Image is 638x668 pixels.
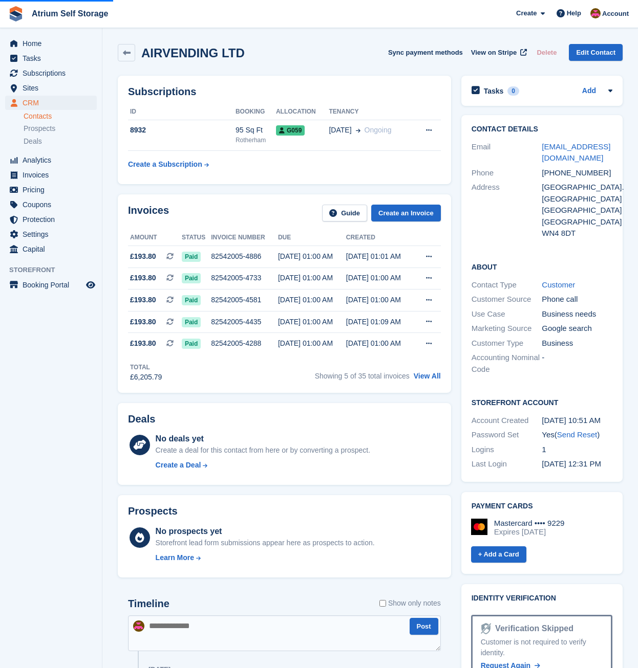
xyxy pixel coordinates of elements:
[542,142,610,163] a: [EMAIL_ADDRESS][DOMAIN_NAME]
[156,525,375,538] div: No prospects yet
[23,36,84,51] span: Home
[128,125,236,136] div: 8932
[481,623,491,634] img: Identity Verification Ready
[542,216,612,228] div: [GEOGRAPHIC_DATA]
[346,317,414,327] div: [DATE] 01:09 AM
[182,317,201,327] span: Paid
[472,444,542,456] div: Logins
[346,230,414,246] th: Created
[472,429,542,441] div: Password Set
[23,81,84,95] span: Sites
[346,295,414,305] div: [DATE] 01:00 AM
[23,212,84,227] span: Protection
[278,230,346,246] th: Due
[23,51,84,65] span: Tasks
[472,308,542,320] div: Use Case
[5,242,97,256] a: menu
[23,168,84,182] span: Invoices
[156,552,194,563] div: Learn More
[472,338,542,349] div: Customer Type
[472,279,542,291] div: Contact Type
[128,86,441,98] h2: Subscriptions
[5,96,97,110] a: menu
[472,502,612,510] h2: Payment cards
[128,505,178,517] h2: Prospects
[472,594,612,603] h2: Identity verification
[24,136,97,147] a: Deals
[128,159,202,170] div: Create a Subscription
[128,413,155,425] h2: Deals
[278,338,346,349] div: [DATE] 01:00 AM
[542,280,575,289] a: Customer
[236,125,276,136] div: 95 Sq Ft
[278,295,346,305] div: [DATE] 01:00 AM
[5,153,97,167] a: menu
[388,44,463,61] button: Sync payment methods
[24,137,42,146] span: Deals
[130,363,162,372] div: Total
[542,444,612,456] div: 1
[371,205,441,221] a: Create an Invoice
[278,273,346,283] div: [DATE] 01:00 AM
[569,44,623,61] a: Edit Contact
[128,104,236,120] th: ID
[156,552,375,563] a: Learn More
[24,112,97,121] a: Contacts
[329,104,412,120] th: Tenancy
[379,598,441,609] label: Show only notes
[182,230,211,246] th: Status
[346,273,414,283] div: [DATE] 01:00 AM
[211,273,278,283] div: 82542005-4733
[5,36,97,51] a: menu
[5,197,97,212] a: menu
[211,317,278,327] div: 82542005-4435
[28,5,112,22] a: Atrium Self Storage
[484,86,504,96] h2: Tasks
[542,429,612,441] div: Yes
[590,8,601,18] img: Mark Rhodes
[130,251,156,262] span: £193.80
[24,123,97,134] a: Prospects
[182,339,201,349] span: Paid
[542,167,612,179] div: [PHONE_NUMBER]
[542,228,612,239] div: WN4 8DT
[494,519,565,528] div: Mastercard •••• 9229
[507,86,519,96] div: 0
[472,125,612,133] h2: Contact Details
[472,352,542,375] div: Accounting Nominal Code
[128,155,209,174] a: Create a Subscription
[278,251,346,262] div: [DATE] 01:00 AM
[130,338,156,349] span: £193.80
[5,278,97,292] a: menu
[130,295,156,305] span: £193.80
[23,153,84,167] span: Analytics
[542,294,612,305] div: Phone call
[211,338,278,349] div: 82542005-4288
[156,460,370,471] a: Create a Deal
[141,46,245,60] h2: AIRVENDING LTD
[346,251,414,262] div: [DATE] 01:01 AM
[542,205,612,216] div: [GEOGRAPHIC_DATA]
[23,278,84,292] span: Booking Portal
[130,273,156,283] span: £193.80
[5,212,97,227] a: menu
[481,637,603,658] div: Customer is not required to verify identity.
[156,445,370,456] div: Create a deal for this contact from here or by converting a prospect.
[23,183,84,197] span: Pricing
[379,598,386,609] input: Show only notes
[491,622,573,635] div: Verification Skipped
[133,620,144,632] img: Mark Rhodes
[276,125,305,136] span: G059
[9,265,102,275] span: Storefront
[5,183,97,197] a: menu
[542,459,601,468] time: 2022-10-13 11:31:12 UTC
[23,227,84,241] span: Settings
[472,141,542,164] div: Email
[567,8,581,18] span: Help
[533,44,561,61] button: Delete
[494,527,565,537] div: Expires [DATE]
[542,308,612,320] div: Business needs
[542,338,612,349] div: Business
[211,251,278,262] div: 82542005-4886
[329,125,351,136] span: [DATE]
